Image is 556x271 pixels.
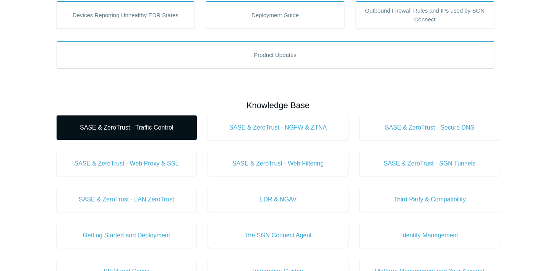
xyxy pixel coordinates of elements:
a: Getting Started and Deployment [57,223,197,248]
h2: Knowledge Base [57,99,500,112]
a: SASE & ZeroTrust - Traffic Control [57,115,197,140]
a: Identity Management [360,223,500,248]
a: Product Updates [57,41,494,68]
span: Getting Started and Deployment [68,231,185,240]
span: Third Party & Compatibility [371,195,488,204]
a: Third Party & Compatibility [360,187,500,212]
a: SASE & ZeroTrust - SGN Tunnels [360,151,500,176]
a: SASE & ZeroTrust - Web Filtering [208,151,348,176]
span: SASE & ZeroTrust - Web Filtering [219,159,337,168]
span: SASE & ZeroTrust - LAN ZeroTrust [68,195,185,204]
a: Outbound Firewall Rules and IPs used by SGN Connect [356,1,494,29]
a: SASE & ZeroTrust - LAN ZeroTrust [57,187,197,212]
a: EDR & NGAV [208,187,348,212]
span: The SGN Connect Agent [219,231,337,240]
span: EDR & NGAV [219,195,337,204]
span: Identity Management [371,231,488,240]
a: The SGN Connect Agent [208,223,348,248]
a: SASE & ZeroTrust - NGFW & ZTNA [208,115,348,140]
span: SASE & ZeroTrust - SGN Tunnels [371,159,488,168]
a: SASE & ZeroTrust - Web Proxy & SSL [57,151,197,176]
span: SASE & ZeroTrust - NGFW & ZTNA [219,123,337,132]
a: Devices Reporting Unhealthy EDR States [57,1,195,29]
span: SASE & ZeroTrust - Web Proxy & SSL [68,159,185,168]
a: Deployment Guide [206,1,344,29]
span: SASE & ZeroTrust - Traffic Control [68,123,185,132]
a: SASE & ZeroTrust - Secure DNS [360,115,500,140]
span: SASE & ZeroTrust - Secure DNS [371,123,488,132]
